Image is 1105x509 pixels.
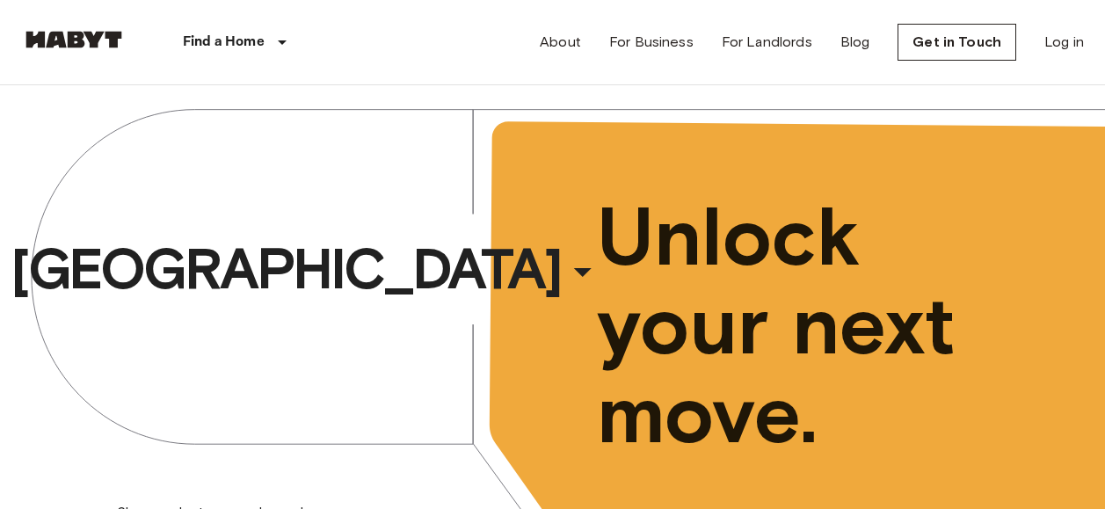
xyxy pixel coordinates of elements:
span: [GEOGRAPHIC_DATA] [11,234,561,304]
button: [GEOGRAPHIC_DATA] [4,229,610,309]
a: Get in Touch [898,24,1016,61]
img: Habyt [21,31,127,48]
p: Find a Home [183,32,265,53]
a: For Landlords [722,32,812,53]
a: About [540,32,581,53]
a: Blog [840,32,870,53]
a: For Business [609,32,694,53]
span: Unlock your next move. [597,193,1039,460]
a: Log in [1044,32,1084,53]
